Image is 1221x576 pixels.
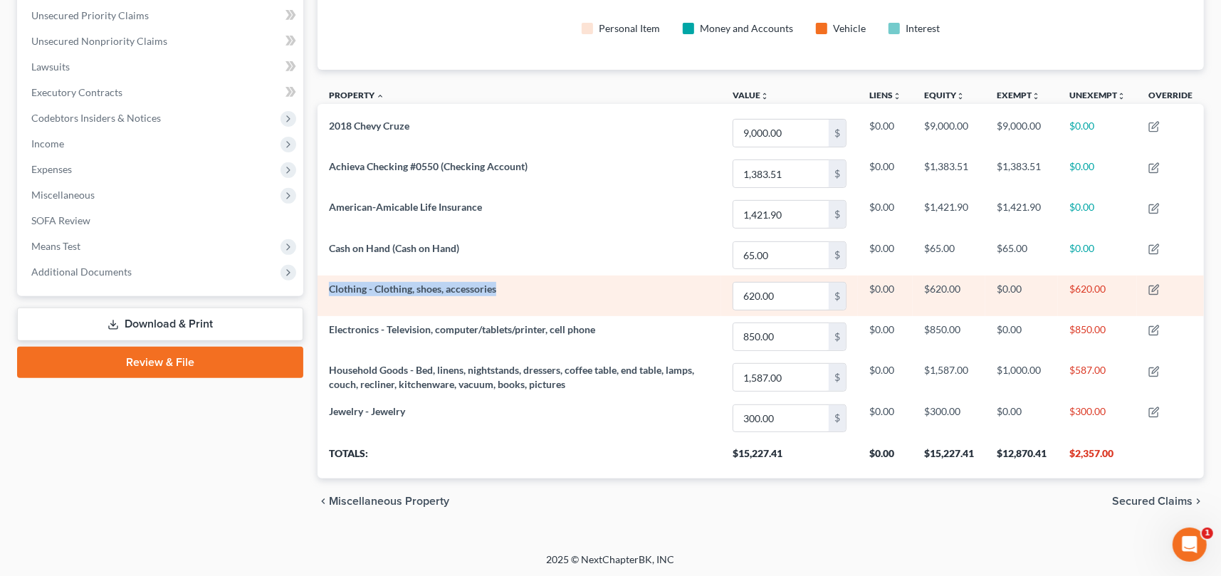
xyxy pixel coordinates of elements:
a: Unsecured Priority Claims [20,3,303,28]
div: Vehicle [833,21,866,36]
i: chevron_right [1193,496,1204,507]
a: Equityunfold_more [924,90,965,100]
td: $0.00 [858,112,913,153]
span: 1 [1202,528,1213,539]
span: Jewelry - Jewelry [329,405,405,417]
a: Unsecured Nonpriority Claims [20,28,303,54]
a: Property expand_less [329,90,384,100]
input: 0.00 [733,323,829,350]
a: Lawsuits [20,54,303,80]
td: $850.00 [1058,316,1137,357]
td: $1,421.90 [985,194,1058,235]
a: Download & Print [17,308,303,341]
td: $1,383.51 [913,154,985,194]
input: 0.00 [733,242,829,269]
td: $0.00 [858,235,913,276]
span: Executory Contracts [31,86,122,98]
a: Valueunfold_more [733,90,769,100]
span: Lawsuits [31,61,70,73]
td: $0.00 [858,357,913,397]
i: expand_less [376,92,384,100]
iframe: Intercom live chat [1173,528,1207,562]
span: Income [31,137,64,150]
div: $ [829,242,846,269]
div: $ [829,201,846,228]
input: 0.00 [733,283,829,310]
i: unfold_more [760,92,769,100]
div: $ [829,160,846,187]
input: 0.00 [733,405,829,432]
div: Personal Item [599,21,660,36]
i: unfold_more [893,92,901,100]
td: $0.00 [858,398,913,439]
span: American-Amicable Life Insurance [329,201,482,213]
span: Expenses [31,163,72,175]
td: $0.00 [985,316,1058,357]
span: Miscellaneous [31,189,95,201]
a: Unexemptunfold_more [1069,90,1126,100]
td: $0.00 [858,154,913,194]
span: Electronics - Television, computer/tablets/printer, cell phone [329,323,595,335]
span: Achieva Checking #0550 (Checking Account) [329,160,528,172]
th: $12,870.41 [985,439,1058,478]
span: Codebtors Insiders & Notices [31,112,161,124]
td: $1,421.90 [913,194,985,235]
td: $1,000.00 [985,357,1058,397]
td: $0.00 [858,276,913,316]
td: $0.00 [1058,235,1137,276]
td: $9,000.00 [913,112,985,153]
td: $587.00 [1058,357,1137,397]
th: Override [1137,81,1204,113]
th: $15,227.41 [721,439,858,478]
td: $0.00 [1058,154,1137,194]
button: Secured Claims chevron_right [1112,496,1204,507]
div: Money and Accounts [700,21,793,36]
td: $0.00 [858,194,913,235]
td: $65.00 [913,235,985,276]
i: chevron_left [318,496,329,507]
i: unfold_more [956,92,965,100]
span: Unsecured Priority Claims [31,9,149,21]
td: $0.00 [985,398,1058,439]
span: Cash on Hand (Cash on Hand) [329,242,459,254]
td: $9,000.00 [985,112,1058,153]
span: Clothing - Clothing, shoes, accessories [329,283,496,295]
td: $65.00 [985,235,1058,276]
td: $620.00 [913,276,985,316]
th: $2,357.00 [1058,439,1137,478]
i: unfold_more [1032,92,1040,100]
span: Miscellaneous Property [329,496,449,507]
span: Household Goods - Bed, linens, nightstands, dressers, coffee table, end table, lamps, couch, recl... [329,364,694,390]
td: $300.00 [1058,398,1137,439]
div: $ [829,323,846,350]
span: Secured Claims [1112,496,1193,507]
td: $300.00 [913,398,985,439]
a: Executory Contracts [20,80,303,105]
i: unfold_more [1117,92,1126,100]
td: $0.00 [1058,112,1137,153]
a: Review & File [17,347,303,378]
div: $ [829,364,846,391]
a: Exemptunfold_more [997,90,1040,100]
th: $15,227.41 [913,439,985,478]
div: Interest [906,21,940,36]
span: SOFA Review [31,214,90,226]
td: $0.00 [1058,194,1137,235]
td: $850.00 [913,316,985,357]
div: $ [829,405,846,432]
th: $0.00 [858,439,913,478]
a: SOFA Review [20,208,303,234]
span: 2018 Chevy Cruze [329,120,409,132]
input: 0.00 [733,120,829,147]
td: $1,587.00 [913,357,985,397]
span: Means Test [31,240,80,252]
input: 0.00 [733,160,829,187]
span: Unsecured Nonpriority Claims [31,35,167,47]
div: $ [829,120,846,147]
td: $620.00 [1058,276,1137,316]
input: 0.00 [733,364,829,391]
td: $0.00 [985,276,1058,316]
td: $0.00 [858,316,913,357]
th: Totals: [318,439,721,478]
span: Additional Documents [31,266,132,278]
